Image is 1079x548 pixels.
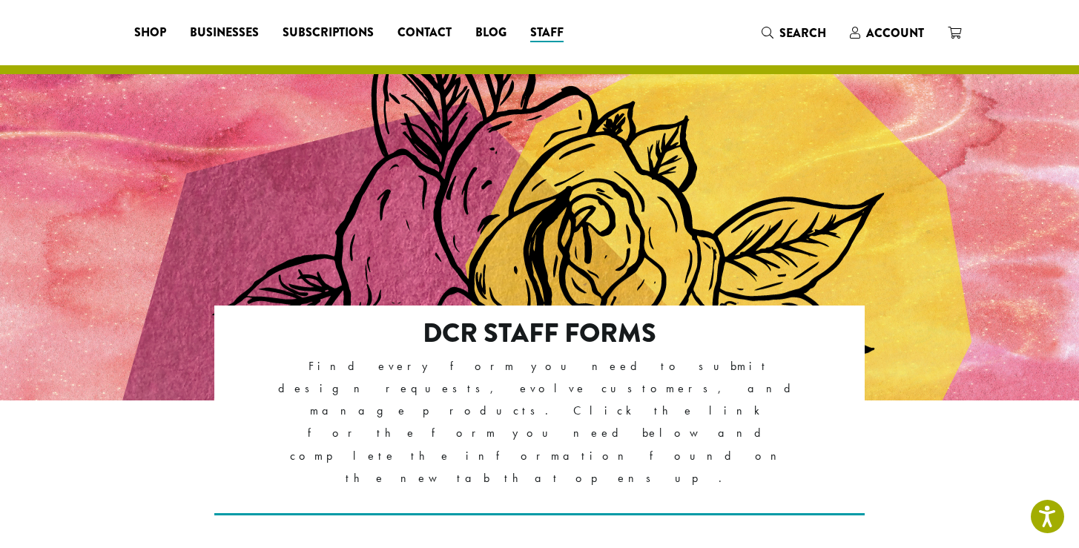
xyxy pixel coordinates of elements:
[122,21,178,44] a: Shop
[278,317,801,349] h2: DCR Staff Forms
[397,24,452,42] span: Contact
[750,21,838,45] a: Search
[779,24,826,42] span: Search
[518,21,575,44] a: Staff
[134,24,166,42] span: Shop
[475,24,506,42] span: Blog
[190,24,259,42] span: Businesses
[530,24,564,42] span: Staff
[283,24,374,42] span: Subscriptions
[278,355,801,489] p: Find every form you need to submit design requests, evolve customers, and manage products. Click ...
[866,24,924,42] span: Account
